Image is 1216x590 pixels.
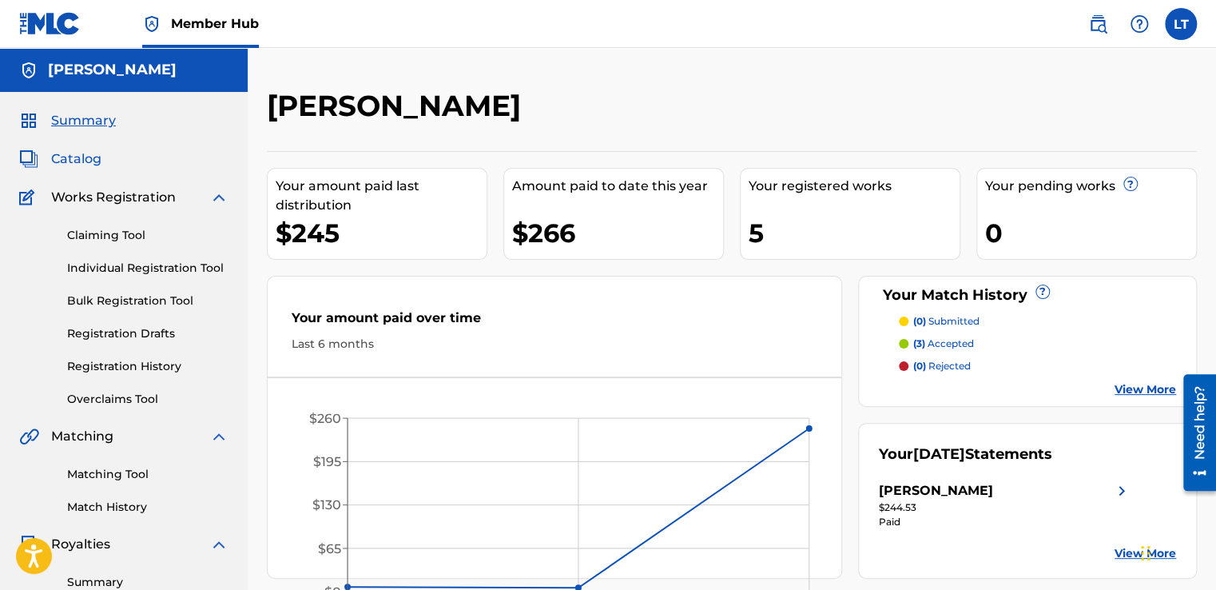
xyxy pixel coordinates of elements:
h5: LILIANA TOVAR DALTON [48,61,177,79]
div: $266 [512,215,723,251]
img: MLC Logo [19,12,81,35]
div: 5 [749,215,960,251]
iframe: Resource Center [1171,369,1216,497]
div: Drag [1141,529,1150,577]
div: Your amount paid last distribution [276,177,487,215]
div: Your amount paid over time [292,309,817,336]
a: [PERSON_NAME]right chevron icon$244.53Paid [879,481,1131,529]
img: Royalties [19,535,38,554]
a: (3) accepted [899,337,1176,351]
div: User Menu [1165,8,1197,40]
img: right chevron icon [1112,481,1131,500]
span: ? [1124,177,1137,190]
img: expand [209,188,228,207]
a: View More [1115,381,1176,398]
a: Bulk Registration Tool [67,293,228,309]
span: Works Registration [51,188,176,207]
a: View More [1115,545,1176,562]
span: Royalties [51,535,110,554]
img: expand [209,427,228,446]
div: Your Statements [879,444,1052,465]
img: Top Rightsholder [142,14,161,34]
a: Individual Registration Tool [67,260,228,277]
div: [PERSON_NAME] [879,481,993,500]
iframe: Chat Widget [1136,513,1216,590]
span: (0) [913,360,926,372]
span: ? [1036,285,1049,298]
img: search [1088,14,1107,34]
div: Help [1123,8,1155,40]
a: Claiming Tool [67,227,228,244]
div: Paid [879,515,1131,529]
tspan: $260 [309,411,341,426]
span: Matching [51,427,113,446]
a: Matching Tool [67,466,228,483]
img: expand [209,535,228,554]
h2: [PERSON_NAME] [267,88,529,124]
a: (0) submitted [899,314,1176,329]
tspan: $195 [313,454,341,469]
div: Your pending works [985,177,1196,196]
a: Public Search [1082,8,1114,40]
a: SummarySummary [19,111,116,130]
span: [DATE] [913,445,965,463]
div: Last 6 months [292,336,817,353]
p: accepted [913,337,974,351]
div: $244.53 [879,500,1131,515]
div: Your registered works [749,177,960,196]
div: $245 [276,215,487,251]
a: (0) rejected [899,359,1176,373]
span: (0) [913,315,926,327]
a: Registration History [67,358,228,375]
img: help [1130,14,1149,34]
span: Summary [51,111,116,130]
a: Registration Drafts [67,325,228,342]
div: Amount paid to date this year [512,177,723,196]
div: Your Match History [879,285,1176,306]
p: submitted [913,314,980,329]
p: rejected [913,359,971,373]
img: Accounts [19,61,38,80]
a: Match History [67,499,228,516]
span: (3) [913,337,925,349]
span: Member Hub [171,14,259,33]
img: Works Registration [19,188,40,207]
div: 0 [985,215,1196,251]
img: Catalog [19,149,38,169]
a: CatalogCatalog [19,149,101,169]
span: Catalog [51,149,101,169]
img: Summary [19,111,38,130]
img: Matching [19,427,39,446]
tspan: $130 [312,497,341,512]
tspan: $65 [318,541,341,556]
a: Overclaims Tool [67,391,228,408]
